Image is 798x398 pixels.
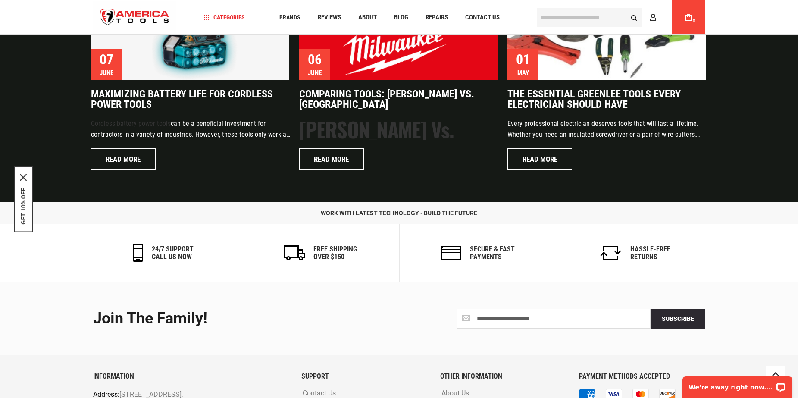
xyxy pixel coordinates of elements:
a: Brands [275,12,304,23]
span: About [358,14,377,21]
div: 07 [100,53,113,66]
button: Close [20,174,27,181]
iframe: LiveChat chat widget [677,371,798,398]
a: Repairs [422,12,452,23]
a: The Essential Greenlee Tools Every Electrician Should Have [507,89,707,110]
a: Reviews [314,12,345,23]
span: 0 [693,19,695,23]
a: Categories [200,12,249,23]
span: Subscribe [662,315,694,322]
p: can be a beneficial investment for contractors in a variety of industries. However, these tools o... [91,118,291,140]
a: Comparing Tools: [PERSON_NAME] vs. [GEOGRAPHIC_DATA] [299,89,499,110]
h6: Free Shipping Over $150 [313,245,357,260]
h6: OTHER INFORMATION [440,373,566,380]
div: June [100,70,113,76]
div: June [308,70,322,76]
span: Blog [394,14,408,21]
span: Categories [203,14,245,20]
h6: INFORMATION [93,373,288,380]
span: Repairs [426,14,448,21]
div: 01 [516,53,530,66]
a: Read more [299,148,364,170]
a: Maximizing Battery Life for Cordless Power Tools [91,89,291,110]
span: Brands [279,14,300,20]
h6: 24/7 support call us now [152,245,194,260]
a: Cordless battery power tools [91,119,171,128]
div: Join the Family! [93,310,393,327]
button: Subscribe [651,309,705,329]
h1: [PERSON_NAME] vs. [GEOGRAPHIC_DATA]: Comparing the Tool Brands [299,118,499,164]
p: Every professional electrician deserves tools that will last a lifetime. Whether you need an insu... [507,118,707,140]
div: 06 [308,53,322,66]
a: Read more [507,148,572,170]
div: May [517,70,529,76]
a: Contact Us [461,12,504,23]
img: America Tools [93,1,177,34]
svg: close icon [20,174,27,181]
button: GET 10% OFF [20,188,27,224]
a: Contact Us [300,389,338,398]
h6: SUPPORT [301,373,427,380]
h6: Hassle-Free Returns [630,245,670,260]
a: About [354,12,381,23]
h6: PAYMENT METHODS ACCEPTED [579,373,705,380]
a: About Us [439,389,471,398]
span: Reviews [318,14,341,21]
span: Contact Us [465,14,500,21]
a: Read more [91,148,156,170]
a: store logo [93,1,177,34]
a: Blog [390,12,412,23]
button: Search [626,9,642,25]
h6: secure & fast payments [470,245,515,260]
